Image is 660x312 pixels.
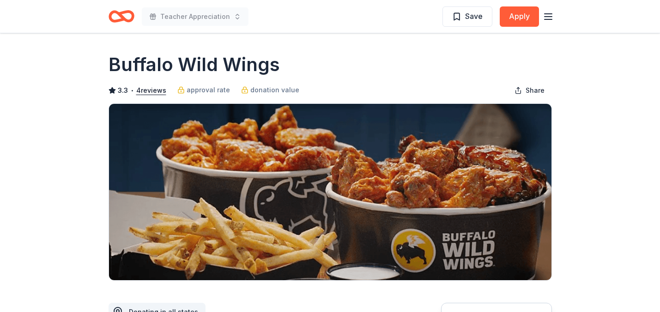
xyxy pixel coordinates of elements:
span: approval rate [187,84,230,96]
span: Share [526,85,545,96]
a: donation value [241,84,299,96]
span: Save [465,10,483,22]
button: Apply [500,6,539,27]
span: 3.3 [118,85,128,96]
button: Share [507,81,552,100]
img: Image for Buffalo Wild Wings [109,104,551,280]
a: Home [109,6,134,27]
span: • [130,87,133,94]
span: Teacher Appreciation [160,11,230,22]
button: 4reviews [136,85,166,96]
button: Save [442,6,492,27]
button: Teacher Appreciation [142,7,248,26]
h1: Buffalo Wild Wings [109,52,280,78]
a: approval rate [177,84,230,96]
span: donation value [250,84,299,96]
